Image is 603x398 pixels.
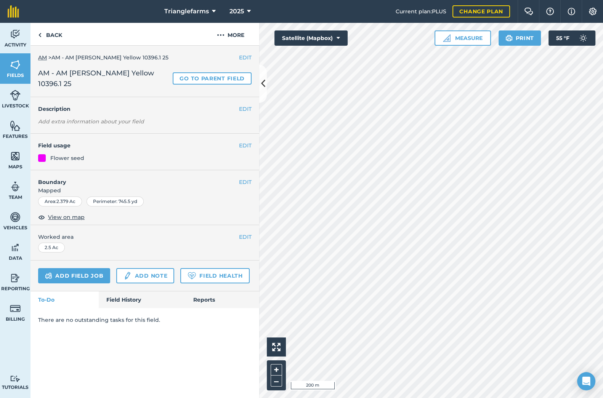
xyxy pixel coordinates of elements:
button: 55 °F [548,30,595,46]
button: Satellite (Mapbox) [274,30,348,46]
img: svg+xml;base64,PD94bWwgdmVyc2lvbj0iMS4wIiBlbmNvZGluZz0idXRmLTgiPz4KPCEtLSBHZW5lcmF0b3I6IEFkb2JlIE... [10,272,21,284]
img: A question mark icon [545,8,555,15]
span: 55 ° F [556,30,569,46]
img: svg+xml;base64,PHN2ZyB4bWxucz0iaHR0cDovL3d3dy53My5vcmcvMjAwMC9zdmciIHdpZHRoPSIxOSIgaGVpZ2h0PSIyNC... [505,34,513,43]
img: svg+xml;base64,PD94bWwgdmVyc2lvbj0iMS4wIiBlbmNvZGluZz0idXRmLTgiPz4KPCEtLSBHZW5lcmF0b3I6IEFkb2JlIE... [10,181,21,192]
button: – [271,376,282,387]
a: Back [30,23,70,45]
img: A cog icon [588,8,597,15]
img: svg+xml;base64,PD94bWwgdmVyc2lvbj0iMS4wIiBlbmNvZGluZz0idXRmLTgiPz4KPCEtLSBHZW5lcmF0b3I6IEFkb2JlIE... [10,211,21,223]
button: Measure [435,30,491,46]
a: To-Do [30,291,99,308]
a: Add note [116,268,174,283]
button: Print [499,30,541,46]
a: Go to parent field [173,72,252,85]
button: EDIT [239,141,252,150]
div: > AM - AM [PERSON_NAME] Yellow 10396.1 25 [38,53,252,62]
a: Field Health [180,268,249,283]
img: svg+xml;base64,PHN2ZyB4bWxucz0iaHR0cDovL3d3dy53My5vcmcvMjAwMC9zdmciIHdpZHRoPSI1NiIgaGVpZ2h0PSI2MC... [10,59,21,70]
a: Change plan [452,5,510,18]
img: svg+xml;base64,PD94bWwgdmVyc2lvbj0iMS4wIiBlbmNvZGluZz0idXRmLTgiPz4KPCEtLSBHZW5lcmF0b3I6IEFkb2JlIE... [10,303,21,314]
span: Current plan : PLUS [396,7,446,16]
em: Add extra information about your field [38,118,144,125]
p: There are no outstanding tasks for this field. [38,316,252,324]
img: Ruler icon [443,34,451,42]
h4: Field usage [38,141,239,150]
button: View on map [38,213,85,222]
img: svg+xml;base64,PD94bWwgdmVyc2lvbj0iMS4wIiBlbmNvZGluZz0idXRmLTgiPz4KPCEtLSBHZW5lcmF0b3I6IEFkb2JlIE... [10,242,21,253]
img: svg+xml;base64,PD94bWwgdmVyc2lvbj0iMS4wIiBlbmNvZGluZz0idXRmLTgiPz4KPCEtLSBHZW5lcmF0b3I6IEFkb2JlIE... [576,30,591,46]
img: svg+xml;base64,PHN2ZyB4bWxucz0iaHR0cDovL3d3dy53My5vcmcvMjAwMC9zdmciIHdpZHRoPSIyMCIgaGVpZ2h0PSIyNC... [217,30,225,40]
button: + [271,364,282,376]
div: Perimeter : 745.5 yd [87,197,144,206]
img: svg+xml;base64,PHN2ZyB4bWxucz0iaHR0cDovL3d3dy53My5vcmcvMjAwMC9zdmciIHdpZHRoPSIxOCIgaGVpZ2h0PSIyNC... [38,213,45,222]
div: Open Intercom Messenger [577,372,595,390]
a: AM [38,54,47,61]
img: svg+xml;base64,PHN2ZyB4bWxucz0iaHR0cDovL3d3dy53My5vcmcvMjAwMC9zdmciIHdpZHRoPSIxNyIgaGVpZ2h0PSIxNy... [568,7,575,16]
div: Area : 2.379 Ac [38,197,82,206]
a: Field History [99,291,185,308]
span: Mapped [30,186,259,195]
a: Reports [186,291,259,308]
img: Two speech bubbles overlapping with the left bubble in the forefront [524,8,533,15]
img: svg+xml;base64,PHN2ZyB4bWxucz0iaHR0cDovL3d3dy53My5vcmcvMjAwMC9zdmciIHdpZHRoPSI1NiIgaGVpZ2h0PSI2MC... [10,120,21,131]
h4: Boundary [30,170,239,186]
button: EDIT [239,53,252,62]
h4: Description [38,105,252,113]
span: Trianglefarms [164,7,209,16]
a: Add field job [38,268,110,283]
img: svg+xml;base64,PHN2ZyB4bWxucz0iaHR0cDovL3d3dy53My5vcmcvMjAwMC9zdmciIHdpZHRoPSI5IiBoZWlnaHQ9IjI0Ii... [38,30,42,40]
img: Four arrows, one pointing top left, one top right, one bottom right and the last bottom left [272,343,281,351]
img: svg+xml;base64,PD94bWwgdmVyc2lvbj0iMS4wIiBlbmNvZGluZz0idXRmLTgiPz4KPCEtLSBHZW5lcmF0b3I6IEFkb2JlIE... [45,271,52,280]
img: svg+xml;base64,PD94bWwgdmVyc2lvbj0iMS4wIiBlbmNvZGluZz0idXRmLTgiPz4KPCEtLSBHZW5lcmF0b3I6IEFkb2JlIE... [10,29,21,40]
button: EDIT [239,105,252,113]
img: svg+xml;base64,PD94bWwgdmVyc2lvbj0iMS4wIiBlbmNvZGluZz0idXRmLTgiPz4KPCEtLSBHZW5lcmF0b3I6IEFkb2JlIE... [10,90,21,101]
button: EDIT [239,178,252,186]
span: View on map [48,213,85,221]
button: More [202,23,259,45]
img: svg+xml;base64,PD94bWwgdmVyc2lvbj0iMS4wIiBlbmNvZGluZz0idXRmLTgiPz4KPCEtLSBHZW5lcmF0b3I6IEFkb2JlIE... [123,271,132,280]
img: svg+xml;base64,PD94bWwgdmVyc2lvbj0iMS4wIiBlbmNvZGluZz0idXRmLTgiPz4KPCEtLSBHZW5lcmF0b3I6IEFkb2JlIE... [10,375,21,382]
div: Flower seed [50,154,84,162]
img: svg+xml;base64,PHN2ZyB4bWxucz0iaHR0cDovL3d3dy53My5vcmcvMjAwMC9zdmciIHdpZHRoPSI1NiIgaGVpZ2h0PSI2MC... [10,150,21,162]
button: EDIT [239,233,252,241]
span: 2025 [229,7,244,16]
span: Worked area [38,233,252,241]
img: fieldmargin Logo [8,5,19,18]
span: AM - AM [PERSON_NAME] Yellow 10396.1 25 [38,68,170,89]
div: 2.5 Ac [38,243,65,253]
